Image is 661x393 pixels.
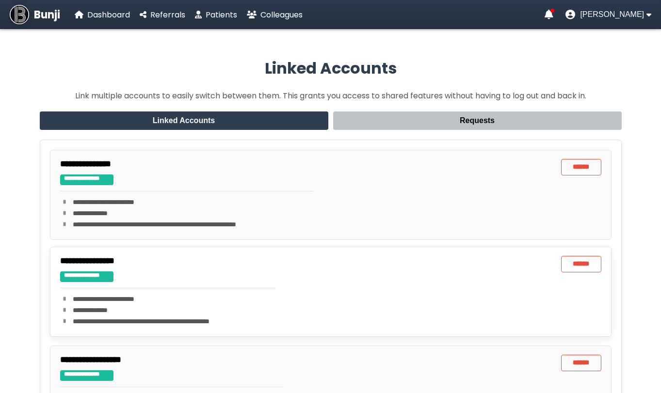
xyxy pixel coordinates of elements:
[247,9,303,21] a: Colleagues
[206,9,237,20] span: Patients
[40,111,328,130] button: Linked Accounts
[40,90,622,102] p: Link multiple accounts to easily switch between them. This grants you access to shared features w...
[40,57,622,80] h2: Linked Accounts
[580,10,644,19] span: [PERSON_NAME]
[10,5,29,24] img: Bunji Dental Referral Management
[140,9,185,21] a: Referrals
[195,9,237,21] a: Patients
[87,9,130,20] span: Dashboard
[34,7,60,23] span: Bunji
[75,9,130,21] a: Dashboard
[10,5,60,24] a: Bunji
[565,10,651,19] button: User menu
[545,10,553,19] a: Notifications
[260,9,303,20] span: Colleagues
[333,111,622,130] button: Requests
[150,9,185,20] span: Referrals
